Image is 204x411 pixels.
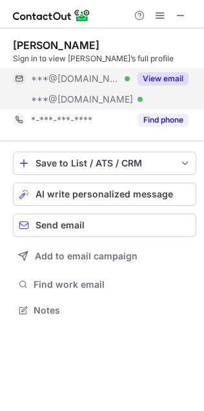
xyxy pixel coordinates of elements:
[13,53,196,65] div: Sign in to view [PERSON_NAME]’s full profile
[138,114,189,126] button: Reveal Button
[13,276,196,294] button: Find work email
[36,189,173,199] span: AI write personalized message
[138,72,189,85] button: Reveal Button
[13,245,196,268] button: Add to email campaign
[13,39,99,52] div: [PERSON_NAME]
[13,8,90,23] img: ContactOut v5.3.10
[35,251,138,261] span: Add to email campaign
[34,279,191,290] span: Find work email
[36,158,174,168] div: Save to List / ATS / CRM
[13,152,196,175] button: save-profile-one-click
[31,94,133,105] span: ***@[DOMAIN_NAME]
[34,305,191,316] span: Notes
[13,214,196,237] button: Send email
[13,183,196,206] button: AI write personalized message
[36,220,85,230] span: Send email
[13,301,196,319] button: Notes
[31,73,120,85] span: ***@[DOMAIN_NAME]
